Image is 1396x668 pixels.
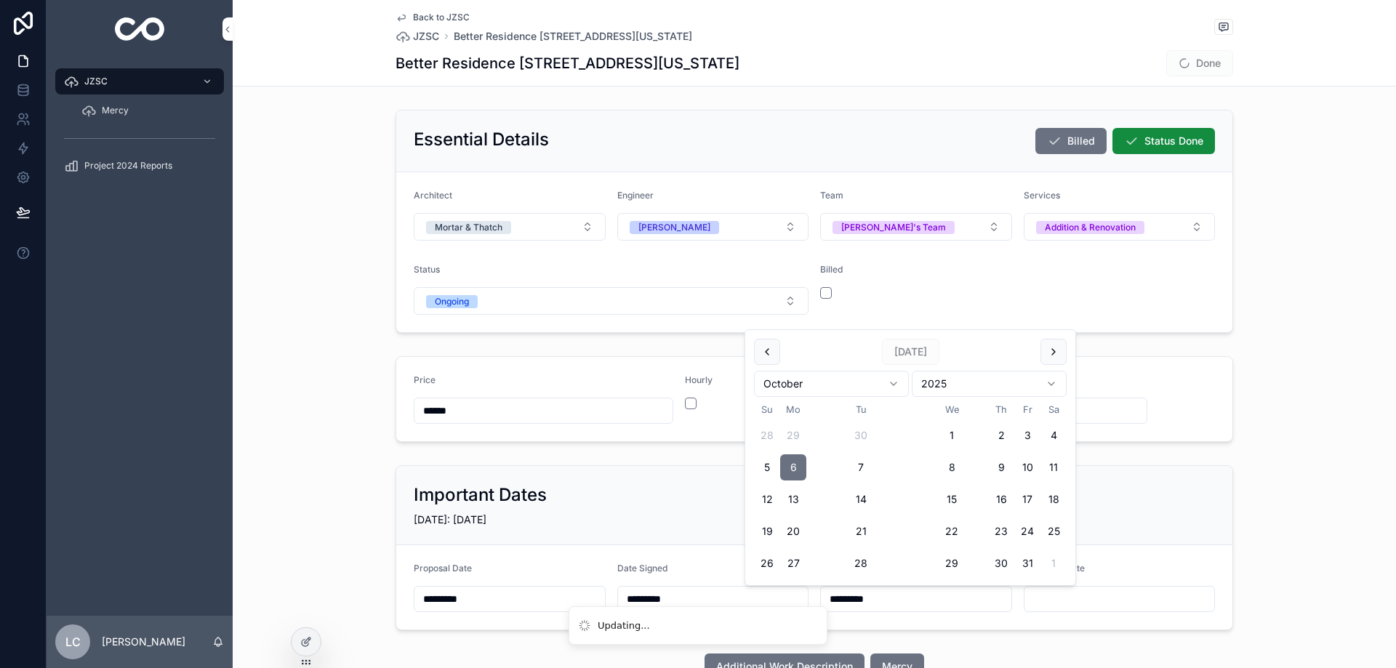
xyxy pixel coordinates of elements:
[414,128,549,151] h2: Essential Details
[848,486,874,512] button: Tuesday, October 14th, 2025
[988,550,1014,576] button: Thursday, October 30th, 2025
[848,454,874,480] button: Tuesday, October 7th, 2025
[55,68,224,94] a: JZSC
[414,190,452,201] span: Architect
[1014,550,1040,576] button: Friday, October 31st, 2025
[848,422,874,448] button: Tuesday, September 30th, 2025
[988,486,1014,512] button: Thursday, October 16th, 2025
[396,53,739,73] h1: Better Residence [STREET_ADDRESS][US_STATE]
[820,264,843,275] span: Billed
[1014,403,1040,417] th: Friday
[820,213,1012,241] button: Select Button
[414,213,606,241] button: Select Button
[454,29,692,44] a: Better Residence [STREET_ADDRESS][US_STATE]
[988,422,1014,448] button: Thursday, October 2nd, 2025
[780,403,806,417] th: Monday
[780,550,806,576] button: Monday, October 27th, 2025
[435,295,469,308] div: Ongoing
[617,213,809,241] button: Select Button
[848,518,874,544] button: Tuesday, October 21st, 2025
[939,422,965,448] button: Wednesday, October 1st, 2025
[102,105,129,116] span: Mercy
[414,374,436,385] span: Price
[617,190,654,201] span: Engineer
[1014,454,1040,480] button: Friday, October 10th, 2025
[754,518,780,544] button: Sunday, October 19th, 2025
[617,563,667,574] span: Date Signed
[55,153,224,179] a: Project 2024 Reports
[598,619,650,633] div: Updating...
[1040,422,1067,448] button: Saturday, October 4th, 2025
[1035,128,1107,154] button: Billed
[1144,134,1203,148] span: Status Done
[1014,486,1040,512] button: Friday, October 17th, 2025
[1024,190,1060,201] span: Services
[1040,454,1067,480] button: Saturday, October 11th, 2025
[1014,422,1040,448] button: Friday, October 3rd, 2025
[939,454,965,480] button: Wednesday, October 8th, 2025
[806,403,915,417] th: Tuesday
[915,403,988,417] th: Wednesday
[414,483,547,507] h2: Important Dates
[754,403,1067,576] table: October 2025
[73,97,224,124] a: Mercy
[1045,221,1136,234] div: Addition & Renovation
[1112,128,1215,154] button: Status Done
[413,12,470,23] span: Back to JZSC
[1024,213,1216,241] button: Select Button
[988,518,1014,544] button: Thursday, October 23rd, 2025
[396,29,439,44] a: JZSC
[102,635,185,649] p: [PERSON_NAME]
[1067,134,1095,148] span: Billed
[1014,518,1040,544] button: Friday, October 24th, 2025
[939,518,965,544] button: Wednesday, October 22nd, 2025
[685,374,713,385] span: Hourly
[780,518,806,544] button: Monday, October 20th, 2025
[84,76,108,87] span: JZSC
[414,513,486,526] span: [DATE]: [DATE]
[988,454,1014,480] button: Thursday, October 9th, 2025
[848,550,874,576] button: Tuesday, October 28th, 2025
[435,221,502,234] div: Mortar & Thatch
[754,550,780,576] button: Sunday, October 26th, 2025
[939,550,965,576] button: Wednesday, October 29th, 2025
[414,264,440,275] span: Status
[1040,518,1067,544] button: Saturday, October 25th, 2025
[780,454,806,480] button: Today, Monday, October 6th, 2025, selected
[754,422,780,448] button: Sunday, September 28th, 2025
[1040,550,1067,576] button: Saturday, November 1st, 2025
[988,403,1014,417] th: Thursday
[780,422,806,448] button: Monday, September 29th, 2025
[47,58,233,198] div: scrollable content
[396,12,470,23] a: Back to JZSC
[413,29,439,44] span: JZSC
[754,486,780,512] button: Sunday, October 12th, 2025
[638,221,710,234] div: [PERSON_NAME]
[414,287,809,315] button: Select Button
[1040,486,1067,512] button: Saturday, October 18th, 2025
[414,563,472,574] span: Proposal Date
[84,160,172,172] span: Project 2024 Reports
[780,486,806,512] button: Monday, October 13th, 2025
[754,454,780,480] button: Sunday, October 5th, 2025
[65,633,81,651] span: LC
[754,403,780,417] th: Sunday
[115,17,165,41] img: App logo
[1040,403,1067,417] th: Saturday
[820,190,843,201] span: Team
[939,486,965,512] button: Wednesday, October 15th, 2025
[841,221,946,234] div: [PERSON_NAME]'s Team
